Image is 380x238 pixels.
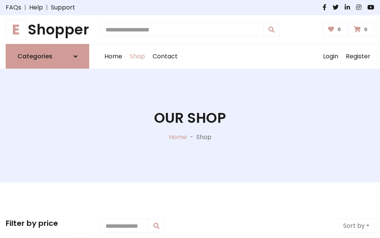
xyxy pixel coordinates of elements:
a: Home [101,44,126,69]
h5: Filter by price [6,219,89,228]
button: Sort by [338,219,374,233]
p: - [187,133,196,142]
span: E [6,19,26,40]
a: Home [169,133,187,141]
a: EShopper [6,21,89,38]
a: Login [319,44,342,69]
a: 0 [323,22,348,37]
span: 0 [336,26,343,33]
a: Shop [126,44,149,69]
span: 0 [362,26,369,33]
a: 0 [349,22,374,37]
h1: Our Shop [154,110,226,126]
h6: Categories [17,53,52,60]
h1: Shopper [6,21,89,38]
span: | [21,3,29,12]
p: Shop [196,133,211,142]
a: Contact [149,44,181,69]
a: Support [51,3,75,12]
a: Help [29,3,43,12]
a: Categories [6,44,89,69]
a: FAQs [6,3,21,12]
span: | [43,3,51,12]
a: Register [342,44,374,69]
